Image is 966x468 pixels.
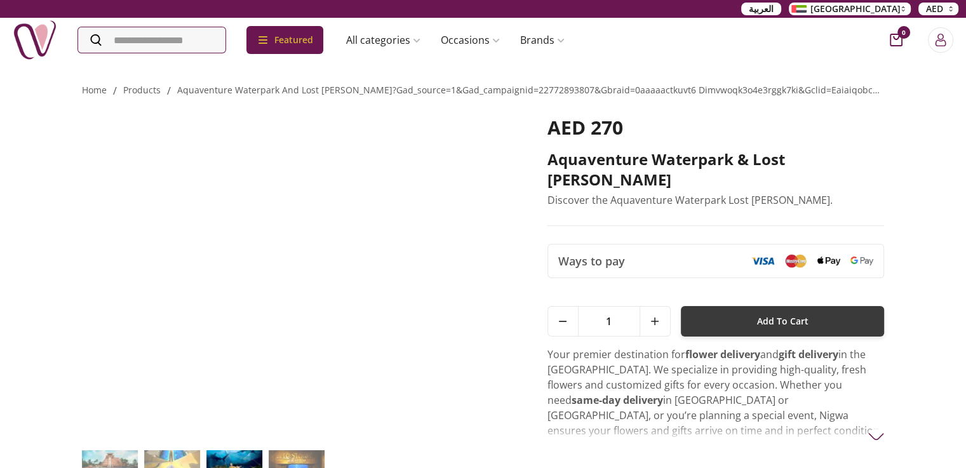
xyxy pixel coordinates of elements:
[810,3,901,15] span: [GEOGRAPHIC_DATA]
[167,83,171,98] li: /
[82,116,512,443] img: Aquaventure Waterpark & Lost Chambers
[431,27,510,53] a: Occasions
[579,307,640,336] span: 1
[13,18,57,62] img: Nigwa-uae-gifts
[685,347,760,361] strong: flower delivery
[82,84,107,96] a: Home
[817,257,840,266] img: Apple Pay
[926,3,943,15] span: AED
[779,347,838,361] strong: gift delivery
[572,393,663,407] strong: same-day delivery
[510,27,575,53] a: Brands
[868,429,884,445] img: arrow
[246,26,323,54] div: Featured
[757,310,808,333] span: Add To Cart
[784,254,807,267] img: Mastercard
[547,114,623,140] span: AED 270
[791,5,807,13] img: Arabic_dztd3n.png
[547,192,885,208] p: Discover the Aquaventure Waterpark Lost [PERSON_NAME].
[749,3,774,15] span: العربية
[547,149,885,190] h2: Aquaventure Waterpark & Lost [PERSON_NAME]
[751,257,774,265] img: Visa
[123,84,161,96] a: products
[918,3,958,15] button: AED
[78,27,225,53] input: Search
[113,83,117,98] li: /
[897,26,910,39] span: 0
[890,34,902,46] button: cart-button
[681,306,885,337] button: Add To Cart
[336,27,431,53] a: All categories
[928,27,953,53] button: Login
[850,257,873,265] img: Google Pay
[789,3,911,15] button: [GEOGRAPHIC_DATA]
[558,252,625,270] span: Ways to pay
